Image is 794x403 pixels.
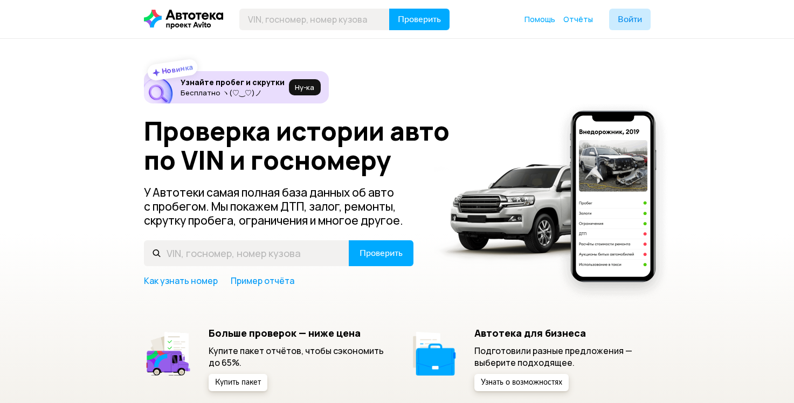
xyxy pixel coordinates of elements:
h6: Узнайте пробег и скрутки [181,78,285,87]
button: Проверить [389,9,450,30]
a: Помощь [524,14,555,25]
input: VIN, госномер, номер кузова [239,9,390,30]
h1: Проверка истории авто по VIN и госномеру [144,116,466,175]
span: Проверить [360,249,403,258]
span: Отчёты [563,14,593,24]
p: Бесплатно ヽ(♡‿♡)ノ [181,88,285,97]
span: Купить пакет [215,379,261,386]
button: Проверить [349,240,413,266]
span: Помощь [524,14,555,24]
span: Войти [618,15,642,24]
a: Пример отчёта [231,275,294,287]
button: Узнать о возможностях [474,374,569,391]
h5: Больше проверок — ниже цена [209,327,385,339]
span: Узнать о возможностях [481,379,562,386]
p: Подготовили разные предложения — выберите подходящее. [474,345,651,369]
span: Проверить [398,15,441,24]
span: Ну‑ка [295,83,314,92]
button: Купить пакет [209,374,267,391]
p: У Автотеки самая полная база данных об авто с пробегом. Мы покажем ДТП, залог, ремонты, скрутку п... [144,185,415,227]
a: Отчёты [563,14,593,25]
h5: Автотека для бизнеса [474,327,651,339]
button: Войти [609,9,651,30]
strong: Новинка [161,62,194,76]
a: Как узнать номер [144,275,218,287]
input: VIN, госномер, номер кузова [144,240,349,266]
p: Купите пакет отчётов, чтобы сэкономить до 65%. [209,345,385,369]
